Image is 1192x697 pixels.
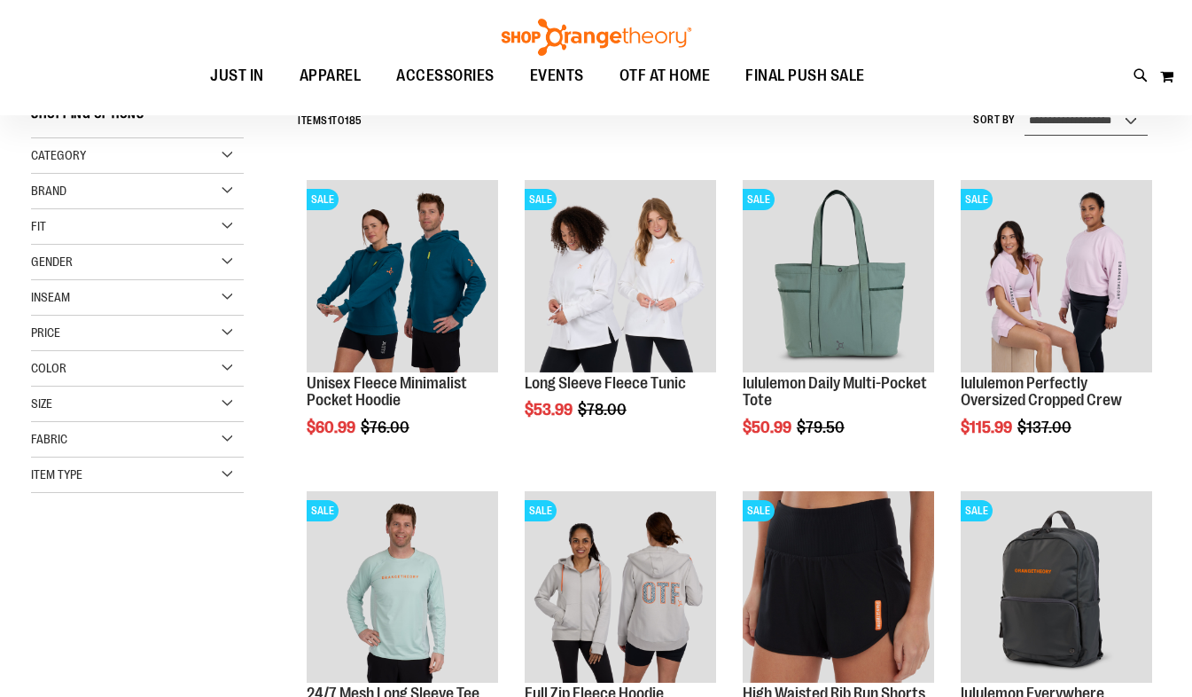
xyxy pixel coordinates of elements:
a: JUST IN [192,56,282,97]
span: ACCESSORIES [396,56,495,96]
img: Shop Orangetheory [499,19,694,56]
a: lululemon Perfectly Oversized Cropped CrewSALE [961,180,1152,374]
a: High Waisted Rib Run ShortsSALE [743,491,934,685]
span: $60.99 [307,419,358,436]
span: Price [31,325,60,340]
a: lululemon Perfectly Oversized Cropped Crew [961,374,1122,410]
span: 1 [328,114,332,127]
span: Fit [31,219,46,233]
span: $53.99 [525,401,575,419]
strong: Shopping Options [31,98,244,138]
span: SALE [961,500,993,521]
a: Main Image of 1457091SALE [525,491,716,685]
span: $137.00 [1017,419,1074,436]
span: 185 [345,114,362,127]
h2: Items to [298,107,362,135]
a: Long Sleeve Fleece Tunic [525,374,686,392]
div: product [952,171,1161,482]
a: EVENTS [512,56,602,97]
div: product [516,171,725,464]
a: OTF AT HOME [602,56,728,97]
span: OTF AT HOME [619,56,711,96]
span: $50.99 [743,419,794,436]
span: SALE [307,500,339,521]
span: EVENTS [530,56,584,96]
img: lululemon Perfectly Oversized Cropped Crew [961,180,1152,372]
span: JUST IN [210,56,264,96]
span: Gender [31,255,73,269]
span: SALE [307,189,339,210]
img: Unisex Fleece Minimalist Pocket Hoodie [307,180,498,372]
a: Main Image of 1457095SALE [307,491,498,685]
a: ACCESSORIES [378,56,512,97]
span: $115.99 [961,419,1015,436]
span: Inseam [31,290,70,304]
span: FINAL PUSH SALE [745,56,865,96]
span: $79.50 [797,419,847,436]
span: SALE [961,189,993,210]
a: lululemon Daily Multi-Pocket ToteSALE [743,180,934,374]
img: lululemon Everywhere Backpack [961,491,1152,683]
img: Product image for Fleece Long Sleeve [525,180,716,372]
span: Color [31,361,66,375]
span: Size [31,396,52,411]
label: Sort By [973,113,1016,128]
img: Main Image of 1457091 [525,491,716,683]
span: SALE [743,189,775,210]
span: SALE [743,500,775,521]
a: APPAREL [282,56,379,97]
a: lululemon Everywhere BackpackSALE [961,491,1152,685]
span: SALE [525,500,557,521]
img: High Waisted Rib Run Shorts [743,491,934,683]
a: Unisex Fleece Minimalist Pocket HoodieSALE [307,180,498,374]
span: Fabric [31,432,67,446]
span: SALE [525,189,557,210]
div: product [298,171,507,482]
span: $76.00 [361,419,412,436]
span: Category [31,148,86,162]
a: Unisex Fleece Minimalist Pocket Hoodie [307,374,467,410]
a: Product image for Fleece Long SleeveSALE [525,180,716,374]
a: lululemon Daily Multi-Pocket Tote [743,374,927,410]
span: Item Type [31,467,82,482]
span: Brand [31,184,66,198]
div: product [734,171,943,482]
span: APPAREL [300,56,362,96]
span: $78.00 [578,401,629,419]
img: lululemon Daily Multi-Pocket Tote [743,180,934,372]
img: Main Image of 1457095 [307,491,498,683]
a: FINAL PUSH SALE [728,56,883,96]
